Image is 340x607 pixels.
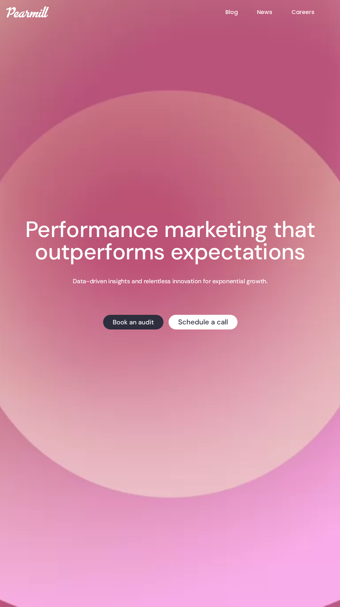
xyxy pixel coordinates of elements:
[73,277,267,285] p: Data-driven insights and relentless innovation for exponential growth.
[257,8,291,16] a: News
[168,314,237,329] a: Schedule a call
[6,6,49,18] img: Pearmill logo
[103,314,163,329] a: Book an audit
[291,8,334,16] a: Careers
[225,8,257,16] a: Blog
[5,219,335,263] h1: Performance marketing that outperforms expectations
